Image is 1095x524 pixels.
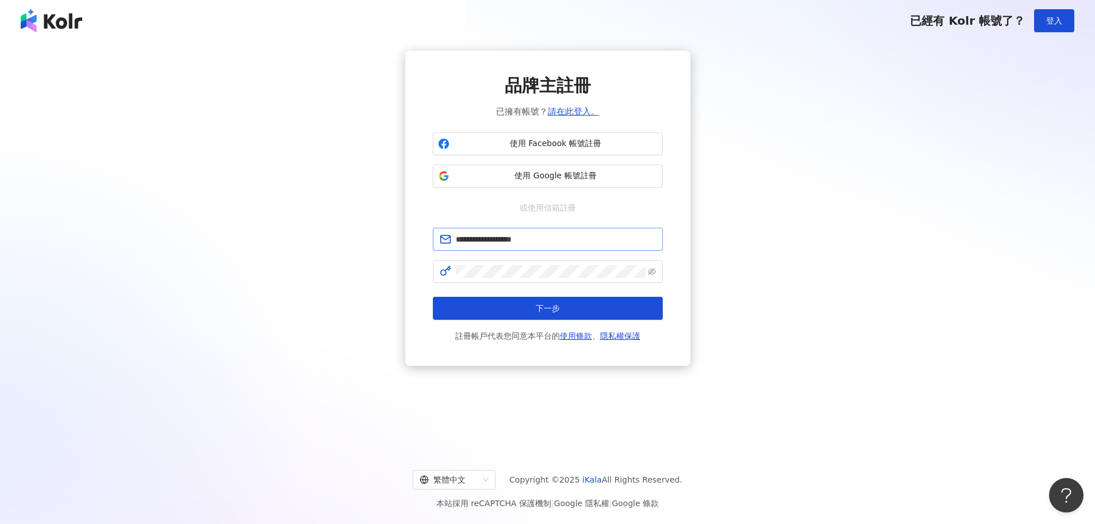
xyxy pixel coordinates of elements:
[433,165,663,188] button: 使用 Google 帳號註冊
[454,170,658,182] span: 使用 Google 帳號註冊
[600,331,640,341] a: 隱私權保護
[1034,9,1074,32] button: 登入
[455,329,640,343] span: 註冊帳戶代表您同意本平台的 、
[505,74,591,98] span: 品牌主註冊
[609,499,612,508] span: |
[551,499,554,508] span: |
[496,105,600,118] span: 已擁有帳號？
[512,201,584,214] span: 或使用信箱註冊
[548,106,600,117] a: 請在此登入。
[560,331,592,341] a: 使用條款
[433,297,663,320] button: 下一步
[433,132,663,155] button: 使用 Facebook 帳號註冊
[1046,16,1062,25] span: 登入
[582,475,602,484] a: iKala
[648,267,656,276] span: eye-invisible
[554,499,609,508] a: Google 隱私權
[454,138,658,150] span: 使用 Facebook 帳號註冊
[436,496,659,510] span: 本站採用 reCAPTCHA 保護機制
[910,14,1025,28] span: 已經有 Kolr 帳號了？
[1049,478,1084,512] iframe: Help Scout Beacon - Open
[21,9,82,32] img: logo
[420,471,478,489] div: 繁體中文
[612,499,659,508] a: Google 條款
[509,473,682,487] span: Copyright © 2025 All Rights Reserved.
[536,304,560,313] span: 下一步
